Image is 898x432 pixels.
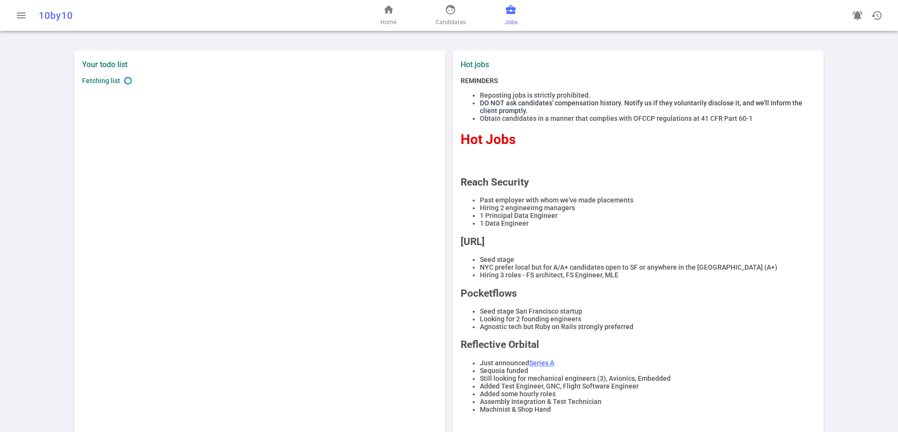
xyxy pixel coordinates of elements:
[480,196,816,204] li: Past employer with whom we've made placements
[480,91,816,99] li: Reposting jobs is strictly prohibited.
[480,323,816,331] li: Agnostic tech but Ruby on Rails strongly preferred
[461,339,816,350] h2: Reflective Orbital
[461,60,634,69] label: Hot jobs
[435,4,465,27] a: Candidates
[505,4,517,15] span: business_center
[480,359,816,367] li: Just announced
[852,10,863,21] span: notifications_active
[480,271,816,279] li: Hiring 3 roles - FS architect, FS Engineer, MLE
[529,359,554,367] a: Series A
[480,204,816,212] li: Hiring 2 engineeirng managers
[480,256,816,263] li: Seed stage
[82,77,120,85] span: Fetching list
[480,212,816,219] li: 1 Principal Data Engineer
[461,77,498,85] strong: REMINDERS
[480,398,816,405] li: Assembly Integration & Test Technician
[383,4,394,15] span: home
[480,405,816,413] li: Machinist & Shop Hand
[82,60,437,69] label: Your todo list
[461,288,816,299] h2: Pocketflows
[480,315,816,323] li: Looking for 2 founding engineers
[867,6,886,25] button: Open history
[505,17,518,27] span: Jobs
[12,6,31,25] button: Open menu
[15,10,27,21] span: menu
[380,4,396,27] a: Home
[39,10,295,21] div: 10by10
[445,4,456,15] span: face
[505,4,518,27] a: Jobs
[480,390,816,398] li: Added some hourly roles
[380,17,396,27] span: Home
[461,236,816,247] h2: [URL]
[480,307,816,315] li: Seed stage San Francisco startup
[848,6,867,25] a: Go to see announcements
[480,367,816,374] li: Sequoia funded
[871,10,883,21] span: history
[480,263,816,271] li: NYC prefer local but for A/A+ candidates open to SF or anywhere in the [GEOGRAPHIC_DATA] (A+)
[480,115,816,122] li: Obtain candidates in a manner that complies with OFCCP regulations at 41 CFR Part 60-1
[480,382,816,390] li: Added Test Engineer, GNC, Flight Software Engineer
[480,99,802,115] span: DO NOT ask candidates' compensation history. Notify us if they voluntarily disclose it, and we'll...
[480,374,816,382] li: Still looking for mechanical engineers (3), Avionics, Embedded
[461,176,816,188] h2: Reach Security
[480,219,816,227] li: 1 Data Engineer
[435,17,465,27] span: Candidates
[461,131,516,147] span: Hot Jobs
